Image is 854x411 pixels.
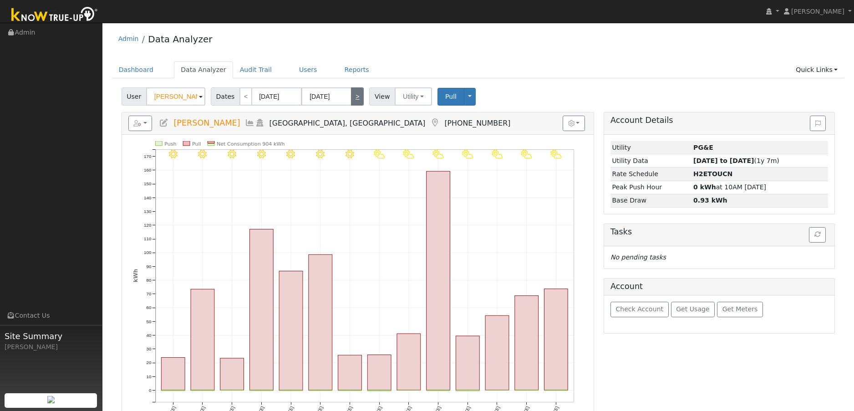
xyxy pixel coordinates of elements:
a: > [351,87,364,106]
button: Check Account [610,302,669,317]
text: 60 [146,305,151,310]
span: (1y 7m) [693,157,779,164]
span: [PERSON_NAME] [173,118,240,127]
button: Issue History [810,116,826,131]
strong: 0.93 kWh [693,197,727,204]
strong: ID: 17328876, authorized: 09/25/25 [693,144,713,151]
i: 9/08 - PartlyCloudy [491,150,503,158]
rect: onclick="" [514,390,538,391]
rect: onclick="" [514,296,538,390]
td: Base Draw [610,194,692,207]
text: 140 [144,195,152,200]
span: Site Summary [5,330,97,342]
text: 130 [144,209,152,214]
div: [PERSON_NAME] [5,342,97,352]
text: Pull [192,141,201,147]
td: Peak Push Hour [610,181,692,194]
rect: onclick="" [426,172,450,391]
text: 10 [146,374,151,379]
a: Edit User (37887) [159,118,169,127]
i: 8/31 - MostlyClear [257,150,265,158]
rect: onclick="" [220,358,244,390]
i: 9/03 - Clear [345,150,354,158]
button: Refresh [809,227,826,243]
text: Push [164,141,176,147]
rect: onclick="" [161,358,185,391]
i: 8/30 - MostlyClear [228,150,236,158]
a: Quick Links [789,61,844,78]
rect: onclick="" [249,229,273,390]
a: Map [430,118,440,127]
a: Data Analyzer [174,61,233,78]
img: retrieve [47,396,55,403]
text: 100 [144,250,152,255]
i: 9/06 - PartlyCloudy [432,150,444,158]
text: 40 [146,333,151,338]
button: Pull [437,88,464,106]
span: Pull [445,93,457,100]
text: 150 [144,181,152,186]
h5: Account Details [610,116,828,125]
rect: onclick="" [426,390,450,391]
strong: Z [693,170,732,178]
rect: onclick="" [338,355,361,390]
td: Rate Schedule [610,167,692,181]
text: 80 [146,278,151,283]
span: Get Usage [676,305,709,313]
text: 120 [144,223,152,228]
td: Utility [610,141,692,154]
rect: onclick="" [544,390,568,391]
i: 9/05 - PartlyCloudy [403,150,414,158]
rect: onclick="" [309,390,332,391]
text: 160 [144,167,152,173]
a: Data Analyzer [148,34,212,45]
button: Get Usage [671,302,715,317]
a: Audit Trail [233,61,279,78]
i: 9/07 - PartlyCloudy [462,150,473,158]
a: Login As (last Never) [255,118,265,127]
a: Multi-Series Graph [245,118,255,127]
text: 30 [146,346,151,351]
rect: onclick="" [456,336,479,390]
td: at 10AM [DATE] [692,181,829,194]
img: Know True-Up [7,5,102,25]
span: [PERSON_NAME] [791,8,844,15]
rect: onclick="" [544,289,568,390]
span: Check Account [615,305,663,313]
i: 8/28 - MostlyClear [168,150,177,158]
i: 9/04 - PartlyCloudy [373,150,385,158]
rect: onclick="" [456,390,479,391]
span: Dates [211,87,240,106]
i: 9/01 - Clear [286,150,295,158]
span: Get Meters [722,305,758,313]
text: Net Consumption 904 kWh [217,141,285,147]
input: Select a User [146,87,205,106]
rect: onclick="" [367,390,391,391]
rect: onclick="" [191,390,214,391]
i: 9/10 - PartlyCloudy [550,150,562,158]
rect: onclick="" [367,355,391,391]
rect: onclick="" [338,390,361,391]
i: 9/09 - PartlyCloudy [521,150,532,158]
a: Reports [338,61,376,78]
rect: onclick="" [249,390,273,391]
button: Get Meters [717,302,763,317]
strong: [DATE] to [DATE] [693,157,754,164]
rect: onclick="" [279,271,303,391]
rect: onclick="" [309,255,332,391]
h5: Account [610,282,643,291]
text: kWh [132,269,139,282]
span: [GEOGRAPHIC_DATA], [GEOGRAPHIC_DATA] [269,119,426,127]
rect: onclick="" [397,334,421,390]
a: Dashboard [112,61,161,78]
text: 50 [146,319,151,324]
a: Admin [118,35,139,42]
span: View [369,87,395,106]
a: < [239,87,252,106]
i: 8/29 - MostlyClear [198,150,207,158]
i: No pending tasks [610,254,666,261]
h5: Tasks [610,227,828,237]
text: 110 [144,236,152,241]
text: 20 [146,360,151,365]
rect: onclick="" [279,390,303,391]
